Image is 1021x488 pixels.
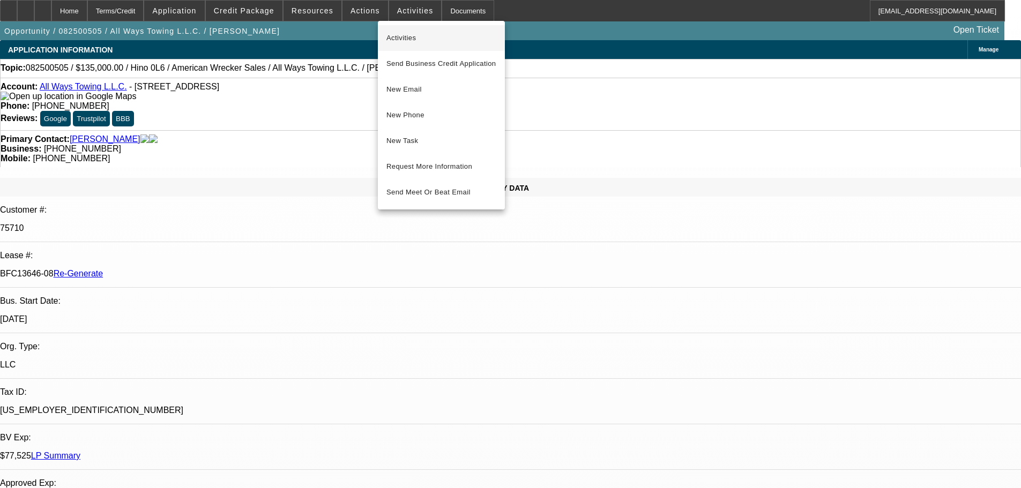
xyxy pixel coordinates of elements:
[386,186,496,199] span: Send Meet Or Beat Email
[386,160,496,173] span: Request More Information
[386,83,496,96] span: New Email
[386,57,496,70] span: Send Business Credit Application
[386,109,496,122] span: New Phone
[386,134,496,147] span: New Task
[386,32,496,44] span: Activities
